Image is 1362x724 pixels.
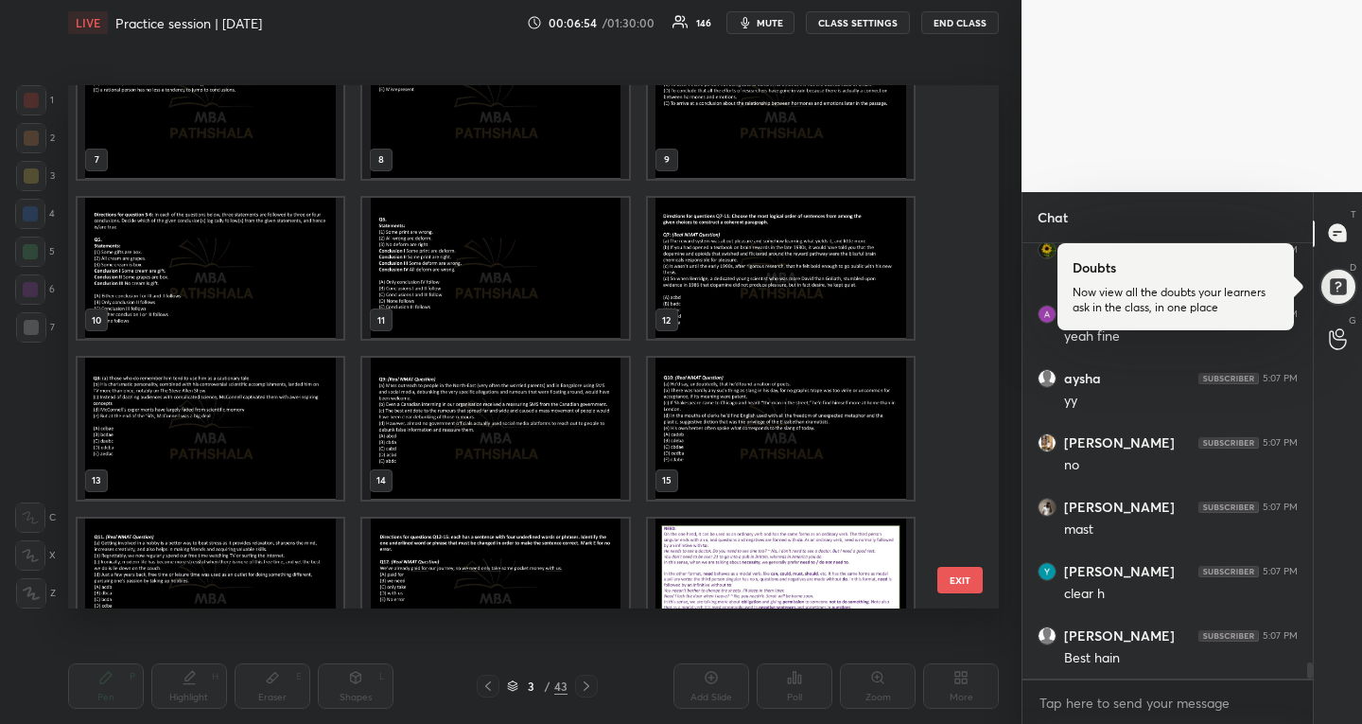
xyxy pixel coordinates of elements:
[1064,521,1298,539] div: mast
[78,197,343,339] img: 17599233518WO8CO.pdf
[1351,207,1356,221] p: T
[68,85,966,609] div: grid
[545,680,550,692] div: /
[1263,630,1298,642] div: 5:07 PM
[1064,456,1298,475] div: no
[1198,630,1259,642] img: 4P8fHbbgJtejmAAAAAElFTkSuQmCC
[1039,563,1056,580] img: thumbnail.jpg
[522,680,541,692] div: 3
[648,37,914,179] img: 17599233518WO8CO.pdf
[648,197,914,339] img: 17599233518WO8CO.pdf
[1263,437,1298,449] div: 5:07 PM
[1064,585,1298,604] div: clear h
[1263,566,1298,577] div: 5:07 PM
[15,237,55,267] div: 5
[16,85,54,115] div: 1
[16,578,56,609] div: Z
[554,678,567,695] div: 43
[1022,243,1313,680] div: grid
[1064,392,1298,411] div: yy
[15,274,55,305] div: 6
[1039,499,1056,516] img: thumbnail.jpg
[78,358,343,500] img: 17599233518WO8CO.pdf
[1198,566,1259,577] img: 4P8fHbbgJtejmAAAAAElFTkSuQmCC
[362,37,628,179] img: 17599233518WO8CO.pdf
[15,199,55,229] div: 4
[1064,499,1175,516] h6: [PERSON_NAME]
[921,11,999,34] button: END CLASS
[1263,502,1298,513] div: 5:07 PM
[15,503,56,533] div: C
[78,518,343,660] img: 17599233518WO8CO.pdf
[1064,563,1175,580] h6: [PERSON_NAME]
[1198,502,1259,513] img: 4P8fHbbgJtejmAAAAAElFTkSuQmCC
[16,312,55,343] div: 7
[696,18,711,27] div: 146
[1039,627,1056,645] img: default.png
[1064,649,1298,668] div: Best hain
[1039,434,1056,451] img: thumbnail.jpg
[757,16,783,29] span: mute
[362,518,628,660] img: 17599233518WO8CO.pdf
[1039,370,1056,387] img: default.png
[362,358,628,500] img: 17599233518WO8CO.pdf
[806,11,910,34] button: CLASS SETTINGS
[1064,434,1175,451] h6: [PERSON_NAME]
[1022,192,1083,242] p: Chat
[68,11,108,34] div: LIVE
[726,11,794,34] button: mute
[1064,370,1101,387] h6: aysha
[1198,373,1259,384] img: 4P8fHbbgJtejmAAAAAElFTkSuQmCC
[648,358,914,500] img: 17599233518WO8CO.pdf
[1198,437,1259,449] img: 4P8fHbbgJtejmAAAAAElFTkSuQmCC
[1064,627,1175,645] h6: [PERSON_NAME]
[78,37,343,179] img: 17599233518WO8CO.pdf
[115,14,262,32] h4: Practice session | [DATE]
[1263,373,1298,384] div: 5:07 PM
[1064,327,1298,346] div: yeah fine
[15,540,56,571] div: X
[1350,260,1356,274] p: D
[1349,313,1356,327] p: G
[16,161,55,191] div: 3
[648,518,914,660] img: 17599233518WO8CO.pdf
[362,197,628,339] img: 17599233518WO8CO.pdf
[16,123,55,153] div: 2
[1039,241,1056,258] img: thumbnail.jpg
[1039,306,1056,323] img: thumbnail.jpg
[937,567,983,593] button: EXIT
